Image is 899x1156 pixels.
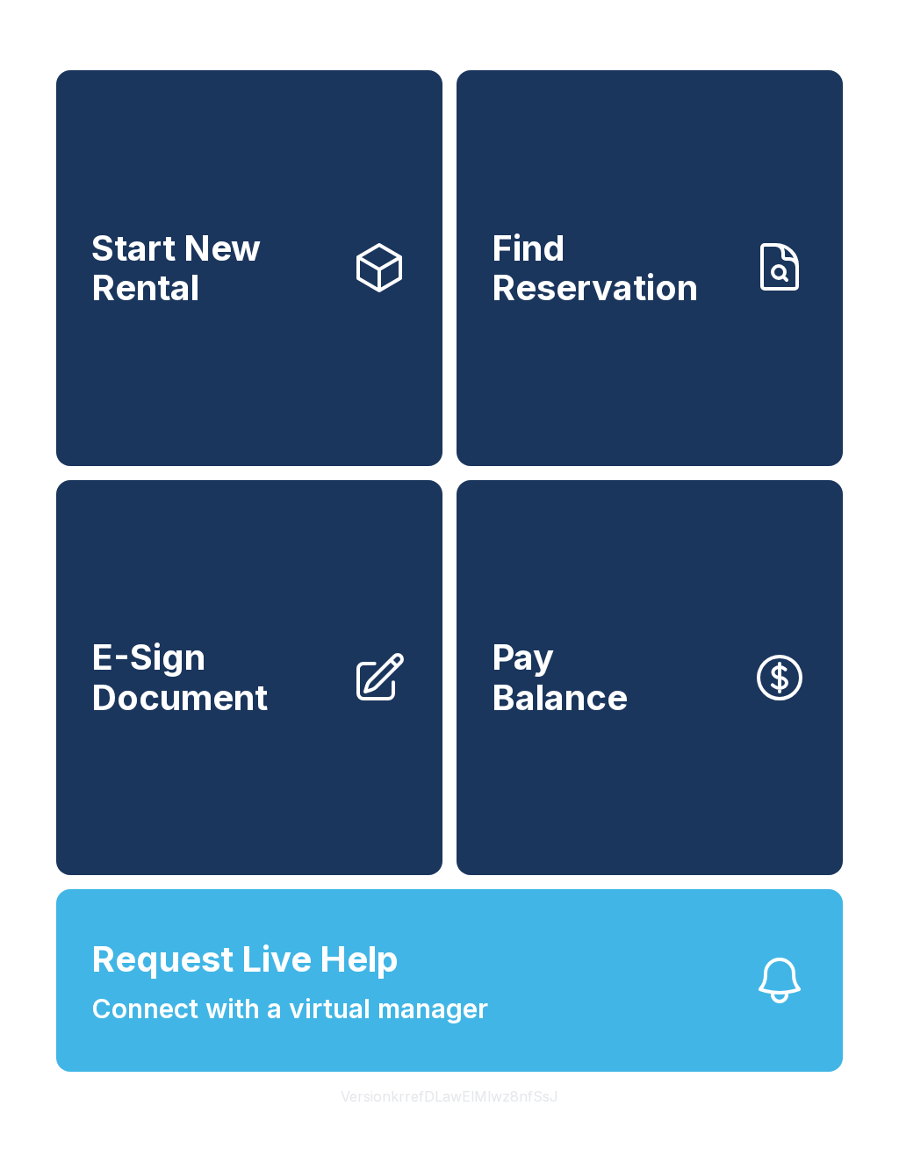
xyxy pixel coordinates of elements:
[56,70,442,466] a: Start New Rental
[457,70,843,466] a: Find Reservation
[492,228,737,308] span: Find Reservation
[492,637,628,717] span: Pay Balance
[91,637,337,717] span: E-Sign Document
[91,933,399,986] span: Request Live Help
[56,889,843,1072] button: Request Live HelpConnect with a virtual manager
[91,228,337,308] span: Start New Rental
[56,480,442,876] a: E-Sign Document
[457,480,843,876] button: PayBalance
[327,1072,572,1121] button: VersionkrrefDLawElMlwz8nfSsJ
[91,989,488,1029] span: Connect with a virtual manager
